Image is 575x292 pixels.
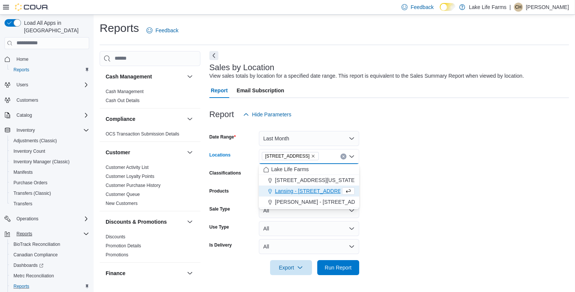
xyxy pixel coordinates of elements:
[106,192,140,197] a: Customer Queue
[13,159,70,165] span: Inventory Manager (Classic)
[155,27,178,34] span: Feedback
[13,180,48,186] span: Purchase Orders
[106,131,179,137] span: OCS Transaction Submission Details
[7,188,92,199] button: Transfers (Classic)
[469,3,506,12] p: Lake Life Farms
[259,186,359,197] button: Lansing - [STREET_ADDRESS][US_STATE]
[265,152,310,160] span: [STREET_ADDRESS]
[10,261,46,270] a: Dashboards
[100,129,200,141] div: Compliance
[100,232,200,262] div: Discounts & Promotions
[275,176,356,184] span: [STREET_ADDRESS][US_STATE]
[514,3,523,12] div: Christine Havens
[349,154,355,160] button: Close list of options
[209,51,218,60] button: Next
[209,72,524,80] div: View sales totals by location for a specified date range. This report is equivalent to the Sales ...
[16,112,32,118] span: Catalog
[15,3,49,11] img: Cova
[7,146,92,157] button: Inventory Count
[209,170,241,176] label: Classifications
[106,191,140,197] span: Customer Queue
[13,214,42,223] button: Operations
[10,189,54,198] a: Transfers (Classic)
[7,250,92,260] button: Canadian Compliance
[270,260,312,275] button: Export
[106,89,143,95] span: Cash Management
[10,147,48,156] a: Inventory Count
[7,135,92,146] button: Adjustments (Classic)
[259,239,359,254] button: All
[7,199,92,209] button: Transfers
[509,3,511,12] p: |
[259,175,359,186] button: [STREET_ADDRESS][US_STATE]
[106,243,141,248] a: Promotion Details
[13,67,29,73] span: Reports
[10,199,89,208] span: Transfers
[10,271,89,280] span: Metrc Reconciliation
[106,182,161,188] span: Customer Purchase History
[10,178,89,187] span: Purchase Orders
[13,283,29,289] span: Reports
[106,234,125,239] a: Discounts
[106,73,184,80] button: Cash Management
[100,163,200,211] div: Customer
[252,111,291,118] span: Hide Parameters
[13,169,33,175] span: Manifests
[13,96,41,105] a: Customers
[10,168,36,177] a: Manifests
[106,115,184,123] button: Compliance
[10,282,32,291] a: Reports
[259,131,359,146] button: Last Month
[106,252,128,258] span: Promotions
[209,242,232,248] label: Is Delivery
[106,252,128,257] a: Promotions
[10,136,89,145] span: Adjustments (Classic)
[10,240,63,249] a: BioTrack Reconciliation
[240,107,294,122] button: Hide Parameters
[10,65,89,74] span: Reports
[317,260,359,275] button: Run Report
[106,98,140,103] a: Cash Out Details
[13,262,43,268] span: Dashboards
[1,229,92,239] button: Reports
[440,3,456,11] input: Dark Mode
[10,261,89,270] span: Dashboards
[10,178,51,187] a: Purchase Orders
[1,214,92,224] button: Operations
[13,126,89,135] span: Inventory
[185,269,194,278] button: Finance
[13,229,89,238] span: Reports
[106,89,143,94] a: Cash Management
[106,149,130,156] h3: Customer
[275,260,308,275] span: Export
[106,269,184,277] button: Finance
[106,131,179,137] a: OCS Transaction Submission Details
[209,110,234,119] h3: Report
[106,218,184,226] button: Discounts & Promotions
[7,260,92,271] a: Dashboards
[10,271,57,280] a: Metrc Reconciliation
[13,95,89,105] span: Customers
[106,173,154,179] span: Customer Loyalty Points
[106,98,140,104] span: Cash Out Details
[106,269,125,277] h3: Finance
[13,201,32,207] span: Transfers
[7,167,92,178] button: Manifests
[13,241,60,247] span: BioTrack Reconciliation
[10,157,89,166] span: Inventory Manager (Classic)
[262,152,319,160] span: 4116 17 Mile Road
[13,55,31,64] a: Home
[211,83,228,98] span: Report
[325,264,352,271] span: Run Report
[106,164,149,170] span: Customer Activity List
[106,174,154,179] a: Customer Loyalty Points
[13,214,89,223] span: Operations
[311,154,315,158] button: Remove 4116 17 Mile Road from selection in this group
[13,80,89,89] span: Users
[259,203,359,218] button: All
[100,87,200,108] div: Cash Management
[13,111,89,120] span: Catalog
[13,54,89,64] span: Home
[13,80,31,89] button: Users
